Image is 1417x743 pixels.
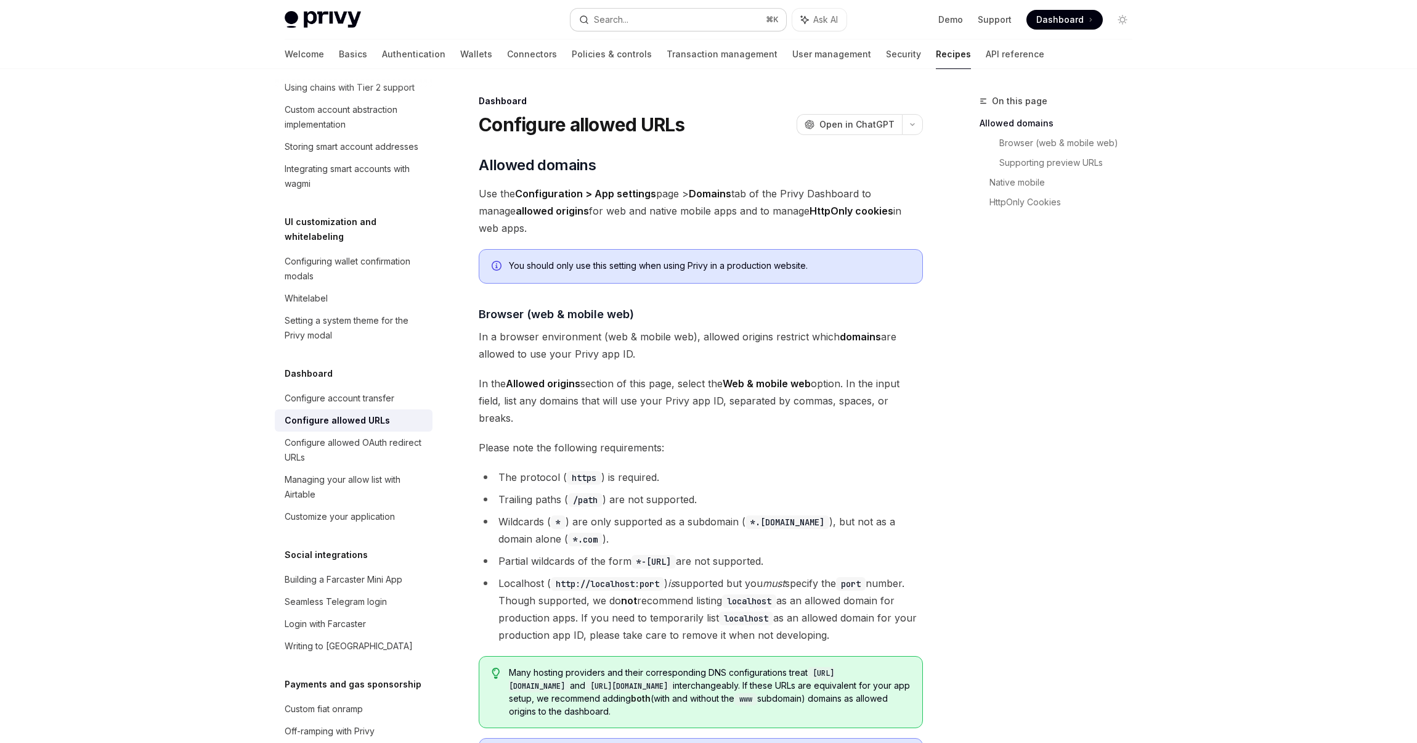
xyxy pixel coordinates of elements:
div: Search... [594,12,628,27]
code: [URL][DOMAIN_NAME] [585,680,673,692]
code: localhost [719,612,773,625]
strong: allowed origins [516,205,589,217]
div: Configure allowed URLs [285,413,390,428]
div: Dashboard [479,95,923,107]
code: port [836,577,866,591]
div: Managing your allow list with Airtable [285,472,425,502]
span: In a browser environment (web & mobile web), allowed origins restrict which are allowed to use yo... [479,328,923,363]
button: Open in ChatGPT [797,114,902,135]
strong: Domains [689,187,731,200]
code: *-[URL] [631,555,676,569]
code: *.[DOMAIN_NAME] [745,515,829,529]
li: Wildcards ( ) are only supported as a subdomain ( ), but not as a domain alone ( ). [479,513,923,548]
span: Please note the following requirements: [479,439,923,456]
span: ⌘ K [766,15,779,25]
a: HttpOnly Cookies [989,192,1142,212]
span: On this page [992,94,1047,109]
code: https [567,471,601,485]
span: Allowed domains [479,155,596,175]
a: Native mobile [989,173,1142,192]
div: Custom fiat onramp [285,702,363,716]
div: Setting a system theme for the Privy modal [285,313,425,343]
li: Partial wildcards of the form are not supported. [479,552,923,570]
div: Writing to [GEOGRAPHIC_DATA] [285,639,413,654]
a: Custom fiat onramp [275,698,432,720]
div: Configure account transfer [285,391,394,406]
li: Trailing paths ( ) are not supported. [479,491,923,508]
code: /path [568,493,603,507]
a: Configure allowed URLs [275,409,432,432]
span: Open in ChatGPT [819,118,895,131]
div: Off-ramping with Privy [285,724,375,739]
div: You should only use this setting when using Privy in a production website. [509,260,910,273]
div: Seamless Telegram login [285,594,387,609]
h1: Configure allowed URLs [479,113,685,136]
a: Configure allowed OAuth redirect URLs [275,432,432,469]
code: localhost [722,594,776,608]
a: Building a Farcaster Mini App [275,569,432,591]
a: Configuring wallet confirmation modals [275,250,432,287]
div: Login with Farcaster [285,617,366,631]
a: Transaction management [667,39,778,69]
em: must [763,577,785,589]
a: API reference [986,39,1044,69]
div: Integrating smart accounts with wagmi [285,162,425,191]
code: www [734,693,757,705]
a: User management [792,39,871,69]
strong: Web & mobile web [723,377,811,390]
a: Login with Farcaster [275,613,432,635]
code: http://localhost:port [551,577,664,591]
a: Off-ramping with Privy [275,720,432,742]
strong: both [631,693,651,704]
a: Allowed domains [980,113,1142,133]
a: Security [886,39,921,69]
span: In the section of this page, select the option. In the input field, list any domains that will us... [479,375,923,427]
h5: Dashboard [285,366,333,381]
a: Wallets [460,39,492,69]
a: Authentication [382,39,445,69]
a: Customize your application [275,506,432,528]
span: Use the page > tab of the Privy Dashboard to manage for web and native mobile apps and to manage ... [479,185,923,237]
button: Search...⌘K [570,9,786,31]
div: Customize your application [285,509,395,524]
a: Recipes [936,39,971,69]
a: Demo [938,14,963,26]
a: Welcome [285,39,324,69]
a: Configure account transfer [275,387,432,409]
div: Building a Farcaster Mini App [285,572,402,587]
a: Basics [339,39,367,69]
h5: Social integrations [285,548,368,562]
h5: UI customization and whitelabeling [285,215,432,244]
code: *.com [568,533,603,546]
span: Ask AI [813,14,838,26]
a: Supporting preview URLs [999,153,1142,173]
a: Connectors [507,39,557,69]
strong: Configuration > App settings [515,187,656,200]
h5: Payments and gas sponsorship [285,677,421,692]
a: Managing your allow list with Airtable [275,469,432,506]
a: Setting a system theme for the Privy modal [275,310,432,347]
li: The protocol ( ) is required. [479,469,923,486]
button: Ask AI [792,9,847,31]
a: Writing to [GEOGRAPHIC_DATA] [275,635,432,657]
a: Seamless Telegram login [275,591,432,613]
a: Whitelabel [275,287,432,310]
strong: domains [840,330,881,343]
a: Integrating smart accounts with wagmi [275,158,432,195]
a: Browser (web & mobile web) [999,133,1142,153]
div: Whitelabel [285,291,328,306]
div: Configuring wallet confirmation modals [285,254,425,284]
span: Browser (web & mobile web) [479,306,634,322]
a: Support [978,14,1012,26]
span: Dashboard [1036,14,1084,26]
div: Storing smart account addresses [285,139,418,154]
button: Toggle dark mode [1113,10,1132,30]
img: light logo [285,11,361,28]
span: Many hosting providers and their corresponding DNS configurations treat and interchangeably. If t... [509,667,910,718]
a: Policies & controls [572,39,652,69]
svg: Tip [492,668,500,679]
a: Dashboard [1026,10,1103,30]
code: [URL][DOMAIN_NAME] [509,667,834,692]
div: Custom account abstraction implementation [285,102,425,132]
li: Localhost ( ) supported but you specify the number. Though supported, we do recommend listing as ... [479,575,923,644]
